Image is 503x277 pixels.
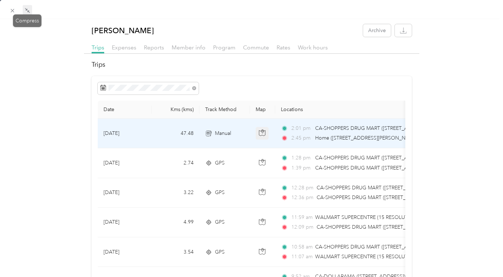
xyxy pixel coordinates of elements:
[152,178,199,208] td: 3.22
[250,101,275,119] th: Map
[13,14,41,27] div: Compress
[92,44,104,51] span: Trips
[152,101,199,119] th: Kms (kms)
[317,224,432,230] span: CA-SHOPPERS DRUG MART ([STREET_ADDRESS])
[152,148,199,178] td: 2.74
[317,194,432,201] span: CA-SHOPPERS DRUG MART ([STREET_ADDRESS])
[215,159,225,167] span: GPS
[298,44,328,51] span: Work hours
[291,243,312,251] span: 10:58 am
[463,237,503,277] iframe: Everlance-gr Chat Button Frame
[315,135,419,141] span: Home ([STREET_ADDRESS][PERSON_NAME])
[98,237,152,267] td: [DATE]
[291,253,312,261] span: 11:07 am
[213,44,235,51] span: Program
[315,155,430,161] span: CA-SHOPPERS DRUG MART ([STREET_ADDRESS])
[363,24,391,37] button: Archive
[199,101,250,119] th: Track Method
[275,101,441,119] th: Locations
[152,208,199,237] td: 4.99
[315,244,470,250] span: CA-SHOPPERS DRUG MART ([STREET_ADDRESS][PERSON_NAME])
[243,44,269,51] span: Commute
[291,214,312,221] span: 11:59 am
[98,119,152,148] td: [DATE]
[291,223,313,231] span: 12:09 pm
[144,44,164,51] span: Reports
[98,208,152,237] td: [DATE]
[98,148,152,178] td: [DATE]
[291,134,312,142] span: 2:45 pm
[92,60,412,70] h2: Trips
[315,125,430,131] span: CA-SHOPPERS DRUG MART ([STREET_ADDRESS])
[291,184,313,192] span: 12:28 pm
[291,194,313,202] span: 12:36 pm
[215,218,225,226] span: GPS
[98,101,152,119] th: Date
[277,44,290,51] span: Rates
[112,44,136,51] span: Expenses
[215,189,225,197] span: GPS
[215,248,225,256] span: GPS
[98,178,152,208] td: [DATE]
[291,124,312,132] span: 2:01 pm
[152,237,199,267] td: 3.54
[291,164,312,172] span: 1:39 pm
[152,119,199,148] td: 47.48
[315,165,430,171] span: CA-SHOPPERS DRUG MART ([STREET_ADDRESS])
[172,44,206,51] span: Member info
[215,129,231,137] span: Manual
[291,154,312,162] span: 1:28 pm
[92,24,154,37] p: [PERSON_NAME]
[317,185,432,191] span: CA-SHOPPERS DRUG MART ([STREET_ADDRESS])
